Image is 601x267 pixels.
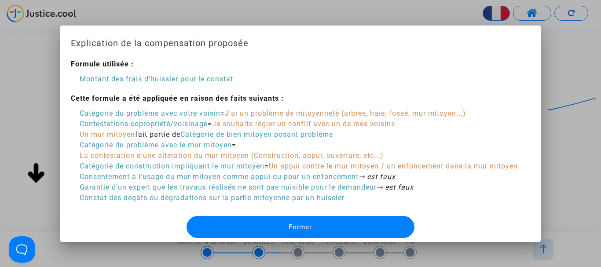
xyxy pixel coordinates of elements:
[80,75,233,83] span: Montant des frais d'huissier pour le constat
[71,59,531,69] div: Formule utilisée :
[9,236,35,263] iframe: Help Scout Beacon - Open
[80,194,344,202] span: Constat des dégâts ou dégradations sur la partie mitoyenne par un huissier
[80,120,208,128] span: Contestations copropriété/voisinage
[269,162,518,170] span: Un appui contre le mur mitoyen / un enfoncement dans la mur mitoyen
[359,172,396,181] i: ⇾ est faux
[80,183,377,191] span: Garantie d'un expert que les travaux réalisés ne sont pas nuisible pour le demandeur
[80,141,232,149] span: Catégorie du problème avec le mur mitoyen
[212,120,395,128] span: Je souhaite régler un conflit avec un de mes voisins
[80,130,135,139] span: Un mur mitoyen
[187,216,414,238] button: Fermer
[264,162,269,170] span: =
[208,120,212,128] span: =
[225,109,466,117] span: J'ai un problème de mitoyenneté (arbres, haie, fossé, mur mitoyen...)
[289,223,312,231] span: Fermer
[220,109,225,117] span: =
[377,183,414,191] i: ⇾ est faux
[80,162,264,170] span: Catégorie de construction impliquant le mur mitoyen
[71,93,531,104] div: Cette formule a été appliquée en raison des faits suivants :
[80,109,220,117] span: Catégorie du problème avec votre voisin
[135,130,180,139] span: fait partie de
[80,172,359,181] span: Consentement à l'usage du mur mitoyen comme appui ou pour un enfoncement
[71,36,531,50] h1: Explication de la compensation proposée
[232,141,236,149] span: =
[80,151,384,160] span: La contestation d'une altération du mur mitoyen (Construction, appui, ouverture, etc...)
[180,130,333,139] span: Catégorie de bien mitoyen posant problème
